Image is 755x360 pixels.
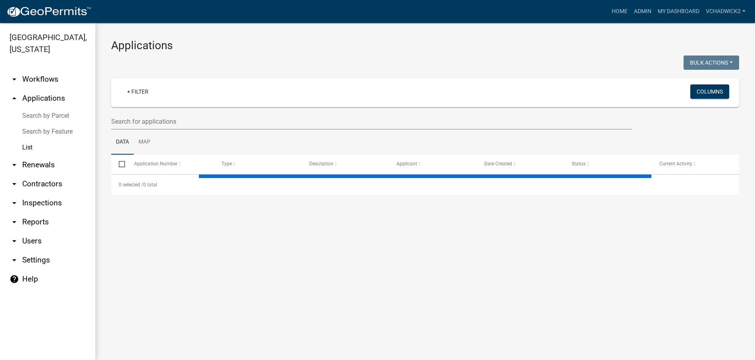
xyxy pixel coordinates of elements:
span: Status [572,161,586,167]
i: help [10,274,19,284]
i: arrow_drop_down [10,198,19,208]
datatable-header-cell: Status [564,155,652,174]
datatable-header-cell: Date Created [476,155,564,174]
i: arrow_drop_down [10,179,19,189]
i: arrow_drop_down [10,255,19,265]
span: Applicant [397,161,417,167]
i: arrow_drop_down [10,217,19,227]
i: arrow_drop_up [10,94,19,103]
datatable-header-cell: Current Activity [651,155,739,174]
a: My Dashboard [655,4,703,19]
span: Current Activity [659,161,692,167]
i: arrow_drop_down [10,160,19,170]
span: Application Number [134,161,177,167]
datatable-header-cell: Application Number [126,155,214,174]
datatable-header-cell: Select [111,155,126,174]
i: arrow_drop_down [10,236,19,246]
span: 0 selected / [119,182,143,188]
datatable-header-cell: Type [214,155,302,174]
div: 0 total [111,175,739,195]
h3: Applications [111,39,739,52]
a: VChadwick2 [703,4,749,19]
span: Description [309,161,333,167]
i: arrow_drop_down [10,75,19,84]
a: Admin [631,4,655,19]
button: Columns [690,84,729,99]
a: Data [111,130,134,155]
span: Date Created [484,161,512,167]
datatable-header-cell: Applicant [389,155,477,174]
span: Type [221,161,232,167]
a: Map [134,130,155,155]
a: + Filter [121,84,155,99]
datatable-header-cell: Description [301,155,389,174]
button: Bulk Actions [684,56,739,70]
input: Search for applications [111,113,632,130]
a: Home [609,4,631,19]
